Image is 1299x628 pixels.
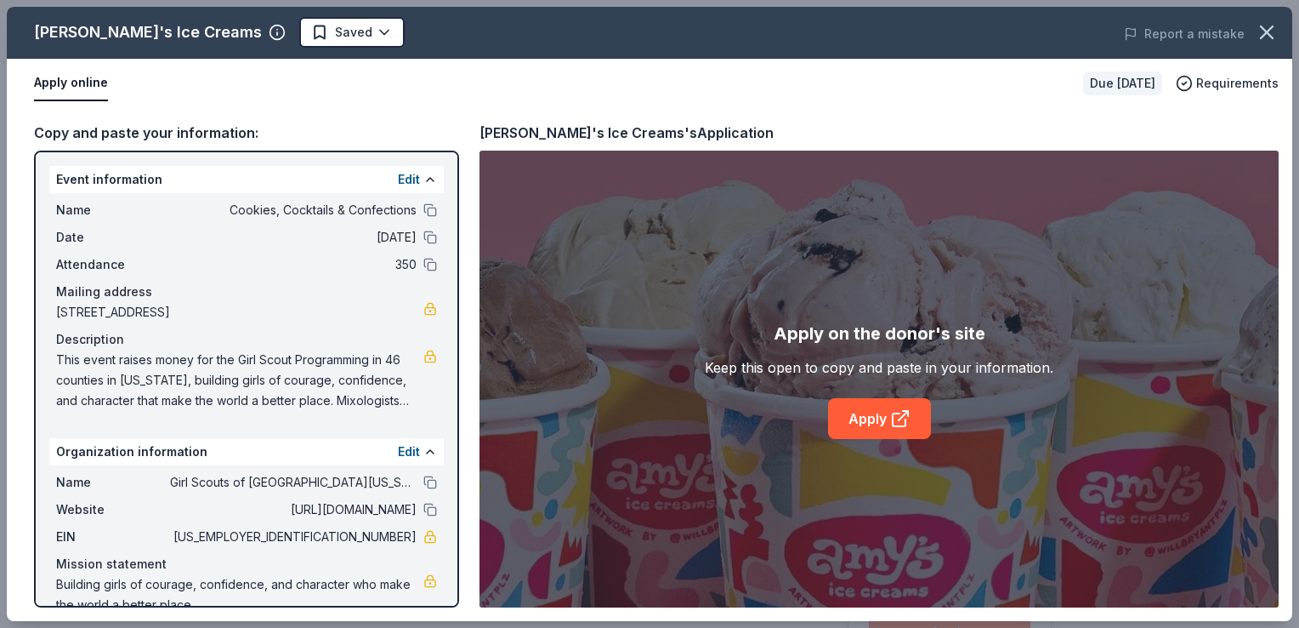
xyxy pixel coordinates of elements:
[34,66,108,101] button: Apply online
[170,254,417,275] span: 350
[705,357,1053,378] div: Keep this open to copy and paste in your information.
[828,398,931,439] a: Apply
[56,527,170,547] span: EIN
[170,527,417,547] span: [US_EMPLOYER_IDENTIFICATION_NUMBER]
[56,350,423,411] span: This event raises money for the Girl Scout Programming in 46 counties in [US_STATE], building gir...
[56,200,170,220] span: Name
[34,19,262,46] div: [PERSON_NAME]'s Ice Creams
[1124,24,1245,44] button: Report a mistake
[49,438,444,465] div: Organization information
[170,500,417,520] span: [URL][DOMAIN_NAME]
[56,554,437,574] div: Mission statement
[170,472,417,493] span: Girl Scouts of [GEOGRAPHIC_DATA][US_STATE]
[170,227,417,248] span: [DATE]
[1196,73,1279,94] span: Requirements
[56,302,423,323] span: [STREET_ADDRESS]
[56,227,170,248] span: Date
[479,122,774,144] div: [PERSON_NAME]'s Ice Creams's Application
[56,254,170,275] span: Attendance
[299,17,405,48] button: Saved
[56,329,437,350] div: Description
[335,22,372,43] span: Saved
[1176,73,1279,94] button: Requirements
[398,442,420,462] button: Edit
[56,574,423,615] span: Building girls of courage, confidence, and character who make the world a better place.
[34,122,459,144] div: Copy and paste your information:
[1083,71,1162,95] div: Due [DATE]
[170,200,417,220] span: Cookies, Cocktails & Confections
[56,472,170,493] span: Name
[56,282,437,302] div: Mailing address
[398,169,420,190] button: Edit
[49,166,444,193] div: Event information
[774,320,985,347] div: Apply on the donor's site
[56,500,170,520] span: Website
